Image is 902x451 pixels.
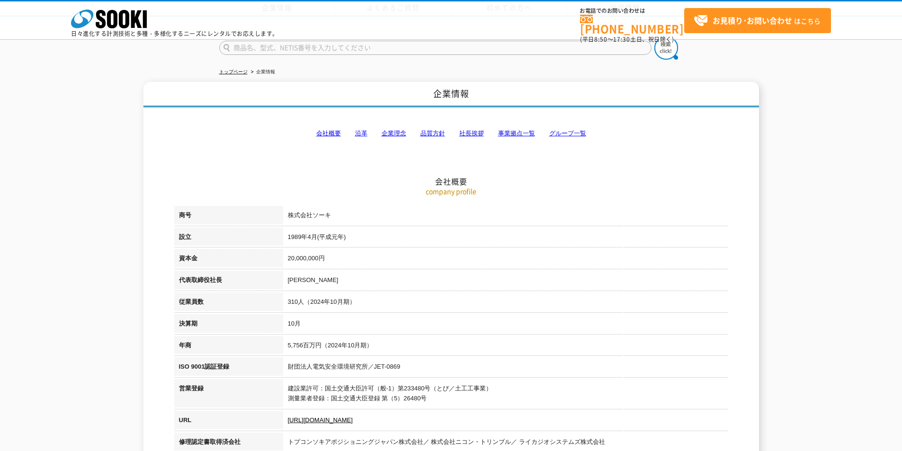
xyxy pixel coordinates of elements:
[713,15,792,26] strong: お見積り･お問い合わせ
[174,228,283,249] th: 設立
[580,15,684,34] a: [PHONE_NUMBER]
[174,271,283,292] th: 代表取締役社長
[174,186,728,196] p: company profile
[580,35,674,44] span: (平日 ～ 土日、祝日除く)
[694,14,821,28] span: はこちら
[580,8,684,14] span: お電話でのお問い合わせは
[174,82,728,186] h2: 会社概要
[219,41,652,55] input: 商品名、型式、NETIS番号を入力してください
[420,130,445,137] a: 品質方針
[174,314,283,336] th: 決算期
[249,67,275,77] li: 企業情報
[219,69,248,74] a: トップページ
[382,130,406,137] a: 企業理念
[283,379,728,411] td: 建設業許可：国土交通大臣許可（般-1）第233480号（とび／土工工事業） 測量業者登録：国土交通大臣登録 第（5）26480号
[283,357,728,379] td: 財団法人電気安全環境研究所／JET-0869
[174,411,283,433] th: URL
[283,249,728,271] td: 20,000,000円
[174,249,283,271] th: 資本金
[283,271,728,292] td: [PERSON_NAME]
[684,8,831,33] a: お見積り･お問い合わせはこちら
[174,379,283,411] th: 営業登録
[174,336,283,358] th: 年商
[594,35,607,44] span: 8:50
[283,314,728,336] td: 10月
[613,35,630,44] span: 17:30
[459,130,484,137] a: 社長挨拶
[654,36,678,60] img: btn_search.png
[498,130,535,137] a: 事業拠点一覧
[174,206,283,228] th: 商号
[283,292,728,314] td: 310人（2024年10月期）
[174,292,283,314] th: 従業員数
[549,130,586,137] a: グループ一覧
[283,206,728,228] td: 株式会社ソーキ
[355,130,367,137] a: 沿革
[288,416,353,424] a: [URL][DOMAIN_NAME]
[283,336,728,358] td: 5,756百万円（2024年10月期）
[174,357,283,379] th: ISO 9001認証登録
[283,228,728,249] td: 1989年4月(平成元年)
[143,82,759,108] h1: 企業情報
[316,130,341,137] a: 会社概要
[71,31,278,36] p: 日々進化する計測技術と多種・多様化するニーズにレンタルでお応えします。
